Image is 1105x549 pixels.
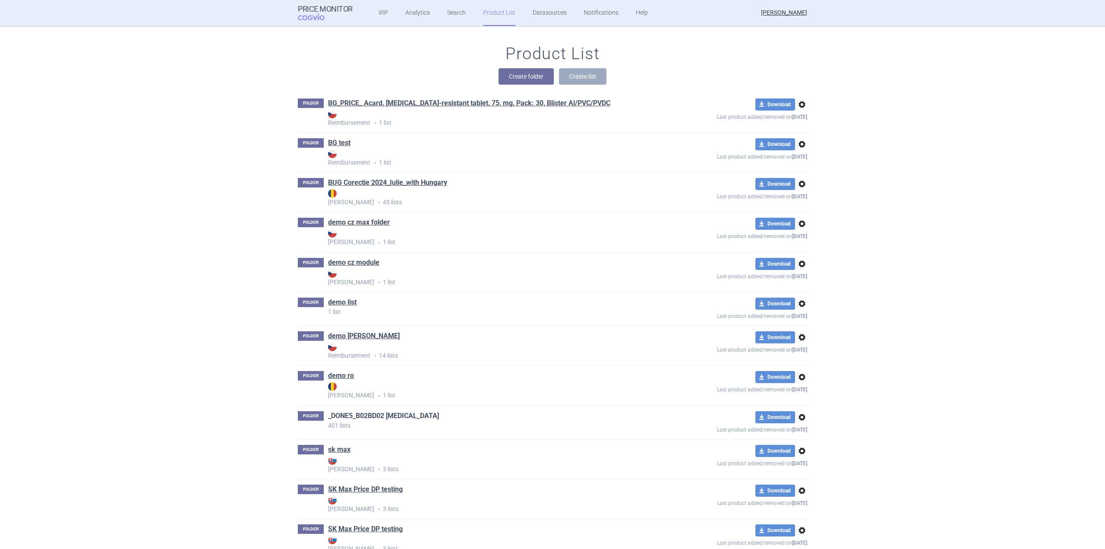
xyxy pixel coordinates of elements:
p: FOLDER [298,485,324,494]
h1: _DONE5_B02BD02 COAGULATION FACTOR VIII [328,411,439,422]
a: demo cz max folder [328,218,390,227]
img: RO [328,189,337,198]
i: • [374,392,383,400]
button: Download [755,371,795,383]
p: 1 list [328,269,654,287]
button: Download [755,258,795,270]
strong: [DATE] [792,233,807,239]
h1: sk max [328,445,350,456]
h1: demo list [328,298,357,309]
p: Last product added/removed on [654,111,807,121]
a: demo [PERSON_NAME] [328,331,400,341]
p: FOLDER [298,298,324,307]
i: • [370,119,379,127]
img: CZ [328,269,337,278]
strong: Reimbursement [328,149,654,166]
h1: demo ro [328,371,354,382]
p: Last product added/removed on [654,383,807,394]
a: BUG Corectie 2024_Iulie_with Hungary [328,178,447,187]
button: Download [755,445,795,457]
img: CZ [328,149,337,158]
button: Download [755,298,795,310]
img: SK [328,456,337,465]
p: FOLDER [298,218,324,227]
p: 1 list [328,149,654,167]
h1: BUG Corectie 2024_Iulie_with Hungary [328,178,447,189]
p: FOLDER [298,98,324,108]
p: Last product added/removed on [654,190,807,201]
strong: [PERSON_NAME] [328,456,654,473]
i: • [370,352,379,360]
button: Download [755,524,795,536]
i: • [374,238,383,247]
button: Download [755,485,795,497]
i: • [370,159,379,167]
p: 1 list [328,309,654,315]
strong: [DATE] [792,427,807,433]
button: Download [755,218,795,230]
strong: [PERSON_NAME] [328,189,654,206]
p: Last product added/removed on [654,536,807,547]
i: • [374,465,383,474]
a: demo list [328,298,357,307]
strong: [PERSON_NAME] [328,382,654,399]
button: Download [755,138,795,150]
button: Download [755,98,795,111]
strong: [DATE] [792,114,807,120]
i: • [374,278,383,287]
strong: Reimbursement [328,343,654,359]
button: Create list [559,68,606,85]
img: CZ [328,110,337,118]
p: 3 lists [328,456,654,474]
strong: [PERSON_NAME] [328,496,654,512]
i: • [374,198,383,207]
p: Last product added/removed on [654,343,807,354]
strong: [DATE] [792,540,807,546]
h1: BG_PRICE_ Acard, Gastro-resistant tablet, 75, mg, Pack: 30, Blister Al/PVC/PVDC [328,98,610,110]
strong: [DATE] [792,387,807,393]
h1: SK Max Price DP testing [328,485,403,496]
h1: Product List [505,44,600,64]
h1: BG test [328,138,350,149]
h1: SK Max Price DP testing [328,524,403,536]
p: Last product added/removed on [654,310,807,321]
p: 45 lists [328,189,654,207]
p: 1 list [328,110,654,127]
p: 1 list [328,229,654,247]
strong: [DATE] [792,500,807,506]
strong: [PERSON_NAME] [328,229,654,245]
p: 1 list [328,382,654,400]
a: demo ro [328,371,354,381]
p: FOLDER [298,178,324,187]
p: FOLDER [298,411,324,421]
a: sk max [328,445,350,454]
p: FOLDER [298,138,324,148]
p: Last product added/removed on [654,497,807,508]
a: SK Max Price DP testing [328,485,403,494]
button: Download [755,331,795,343]
span: COGVIO [298,13,337,20]
img: SK [328,496,337,505]
p: FOLDER [298,258,324,267]
p: Last product added/removed on [654,230,807,241]
img: RO [328,382,337,391]
p: Last product added/removed on [654,150,807,161]
h1: demo cz max folder [328,218,390,229]
p: Last product added/removed on [654,423,807,434]
button: Create folder [499,68,554,85]
p: 3 lists [328,496,654,514]
h1: demo cz module [328,258,379,269]
strong: [DATE] [792,460,807,466]
p: FOLDER [298,371,324,381]
p: 14 lists [328,343,654,360]
strong: Reimbursement [328,110,654,126]
button: Download [755,411,795,423]
img: SK [328,536,337,544]
strong: [PERSON_NAME] [328,269,654,286]
h1: demo reim [328,331,400,343]
a: BG_PRICE_ Acard, [MEDICAL_DATA]-resistant tablet, 75, mg, Pack: 30, Blister Al/PVC/PVDC [328,98,610,108]
p: Last product added/removed on [654,457,807,468]
img: CZ [328,343,337,351]
strong: [DATE] [792,347,807,353]
p: FOLDER [298,524,324,534]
